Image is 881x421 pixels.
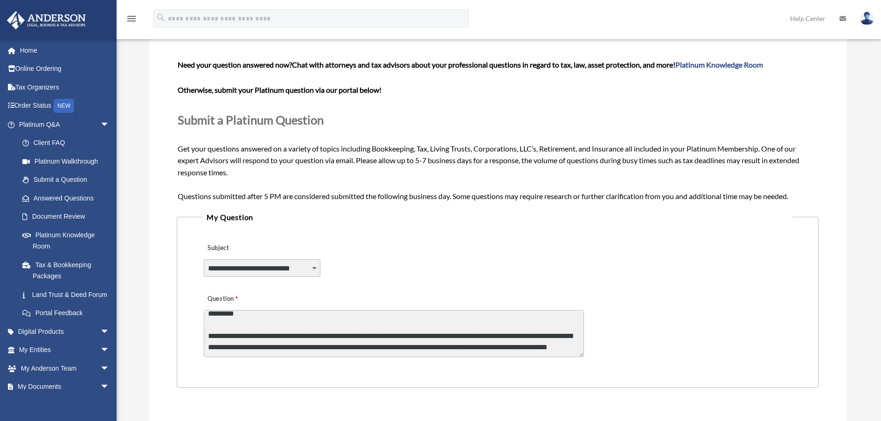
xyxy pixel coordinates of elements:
[7,60,124,78] a: Online Ordering
[7,97,124,116] a: Order StatusNEW
[7,115,124,134] a: Platinum Q&Aarrow_drop_down
[13,255,124,285] a: Tax & Bookkeeping Packages
[156,13,166,23] i: search
[204,242,292,255] label: Subject
[13,226,124,255] a: Platinum Knowledge Room
[13,207,124,226] a: Document Review
[54,99,74,113] div: NEW
[100,322,119,341] span: arrow_drop_down
[13,134,124,152] a: Client FAQ
[675,60,763,69] a: Platinum Knowledge Room
[7,378,124,396] a: My Documentsarrow_drop_down
[203,211,792,224] legend: My Question
[7,41,124,60] a: Home
[126,13,137,24] i: menu
[13,304,124,323] a: Portal Feedback
[126,16,137,24] a: menu
[4,11,89,29] img: Anderson Advisors Platinum Portal
[13,171,119,189] a: Submit a Question
[100,378,119,397] span: arrow_drop_down
[7,359,124,378] a: My Anderson Teamarrow_drop_down
[860,12,874,25] img: User Pic
[292,60,763,69] span: Chat with attorneys and tax advisors about your professional questions in regard to tax, law, ass...
[178,60,817,200] span: Get your questions answered on a variety of topics including Bookkeeping, Tax, Living Trusts, Cor...
[178,113,324,127] span: Submit a Platinum Question
[7,341,124,359] a: My Entitiesarrow_drop_down
[13,189,124,207] a: Answered Questions
[178,85,382,94] b: Otherwise, submit your Platinum question via our portal below!
[13,285,124,304] a: Land Trust & Deed Forum
[13,152,124,171] a: Platinum Walkthrough
[100,359,119,378] span: arrow_drop_down
[178,60,292,69] span: Need your question answered now?
[100,341,119,360] span: arrow_drop_down
[7,78,124,97] a: Tax Organizers
[100,115,119,134] span: arrow_drop_down
[7,322,124,341] a: Digital Productsarrow_drop_down
[204,293,276,306] label: Question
